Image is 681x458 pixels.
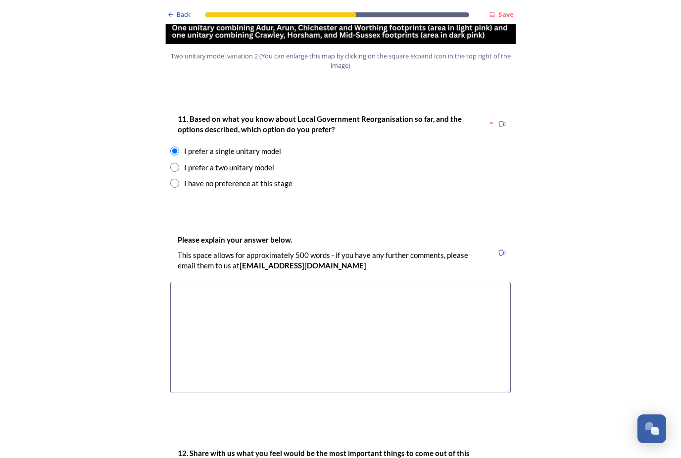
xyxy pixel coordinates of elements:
[178,250,486,271] p: This space allows for approximately 500 words - if you have any further comments, please email th...
[240,261,366,270] strong: [EMAIL_ADDRESS][DOMAIN_NAME]
[177,10,191,19] span: Back
[637,414,666,443] button: Open Chat
[178,235,292,244] strong: Please explain your answer below.
[170,51,511,70] span: Two unitary model variation 2 (You can enlarge this map by clicking on the square expand icon in ...
[178,114,463,134] strong: 11. Based on what you know about Local Government Reorganisation so far, and the options describe...
[184,178,292,189] div: I have no preference at this stage
[498,10,514,19] strong: Save
[184,162,274,173] div: I prefer a two unitary model
[184,146,281,157] div: I prefer a single unitary model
